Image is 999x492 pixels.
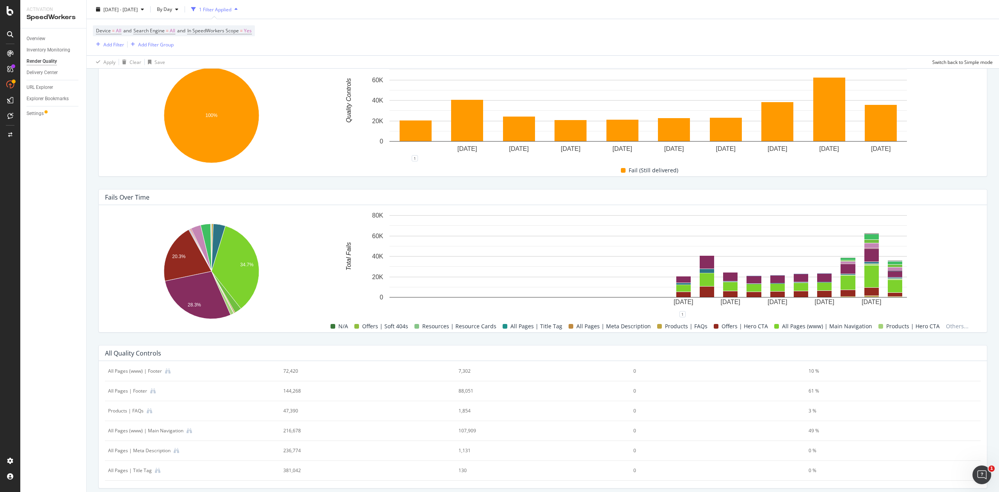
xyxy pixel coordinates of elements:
[27,69,58,77] div: Delivery Center
[412,155,418,161] div: 1
[128,40,174,49] button: Add Filter Group
[188,302,201,308] text: 28.3%
[932,58,993,65] div: Switch back to Simple mode
[188,3,241,16] button: 1 Filter Applied
[459,388,611,395] div: 88,051
[633,368,786,375] div: 0
[283,368,436,375] div: 72,420
[27,83,53,92] div: URL Explorer
[380,294,383,301] text: 0
[815,299,834,305] text: [DATE]
[93,40,124,49] button: Add Filter
[633,427,786,434] div: 0
[27,69,81,77] a: Delivery Center
[871,145,891,152] text: [DATE]
[103,6,138,12] span: [DATE] - [DATE]
[103,58,116,65] div: Apply
[27,57,57,65] div: Render Quality
[809,388,961,395] div: 61 %
[123,27,132,34] span: and
[380,138,383,145] text: 0
[576,322,651,331] span: All Pages | Meta Description
[372,118,384,124] text: 20K
[108,427,183,434] div: All Pages (www) | Main Navigation
[283,427,436,434] div: 216,678
[345,242,352,270] text: Total Fails
[108,388,147,395] div: All Pages | Footer
[130,58,141,65] div: Clear
[422,322,496,331] span: Resources | Resource Cards
[283,388,436,395] div: 144,268
[119,56,141,68] button: Clear
[459,407,611,414] div: 1,854
[665,322,707,331] span: Products | FAQs
[108,467,152,474] div: All Pages | Title Tag
[809,427,961,434] div: 49 %
[633,388,786,395] div: 0
[862,299,881,305] text: [DATE]
[509,145,529,152] text: [DATE]
[27,46,70,54] div: Inventory Monitoring
[372,97,384,104] text: 40K
[372,274,384,280] text: 20K
[133,27,165,34] span: Search Engine
[721,299,740,305] text: [DATE]
[93,56,116,68] button: Apply
[27,83,81,92] a: URL Explorer
[459,447,611,454] div: 1,131
[105,64,318,170] svg: A chart.
[108,407,144,414] div: Products | FAQs
[108,447,171,454] div: All Pages | Meta Description
[27,13,80,22] div: SpeedWorkers
[105,349,161,357] div: All Quality Controls
[459,427,611,434] div: 107,909
[768,145,787,152] text: [DATE]
[674,299,693,305] text: [DATE]
[27,35,81,43] a: Overview
[206,113,218,118] text: 100%
[325,211,972,314] div: A chart.
[459,467,611,474] div: 130
[809,447,961,454] div: 0 %
[613,145,632,152] text: [DATE]
[459,368,611,375] div: 7,302
[943,322,972,331] span: Others...
[244,25,252,36] span: Yes
[633,407,786,414] div: 0
[199,6,231,12] div: 1 Filter Applied
[105,220,318,326] svg: A chart.
[362,322,408,331] span: Offers | Soft 404s
[633,447,786,454] div: 0
[633,467,786,474] div: 0
[170,25,175,36] span: All
[187,27,239,34] span: In SpeedWorkers Scope
[240,262,254,268] text: 34.7%
[27,35,45,43] div: Overview
[972,465,991,484] iframe: Intercom live chat
[664,145,684,152] text: [DATE]
[145,56,165,68] button: Save
[722,322,768,331] span: Offers | Hero CTA
[283,407,436,414] div: 47,390
[172,254,185,259] text: 20.3%
[716,145,736,152] text: [DATE]
[154,6,172,12] span: By Day
[154,3,181,16] button: By Day
[886,322,940,331] span: Products | Hero CTA
[782,322,872,331] span: All Pages (www) | Main Navigation
[325,55,972,158] svg: A chart.
[93,3,147,16] button: [DATE] - [DATE]
[103,41,124,48] div: Add Filter
[768,299,787,305] text: [DATE]
[166,27,169,34] span: =
[809,467,961,474] div: 0 %
[338,322,348,331] span: N/A
[112,27,115,34] span: =
[809,368,961,375] div: 10 %
[27,95,81,103] a: Explorer Bookmarks
[105,193,149,201] div: Fails Over Time
[457,145,477,152] text: [DATE]
[240,27,243,34] span: =
[372,212,384,219] text: 80K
